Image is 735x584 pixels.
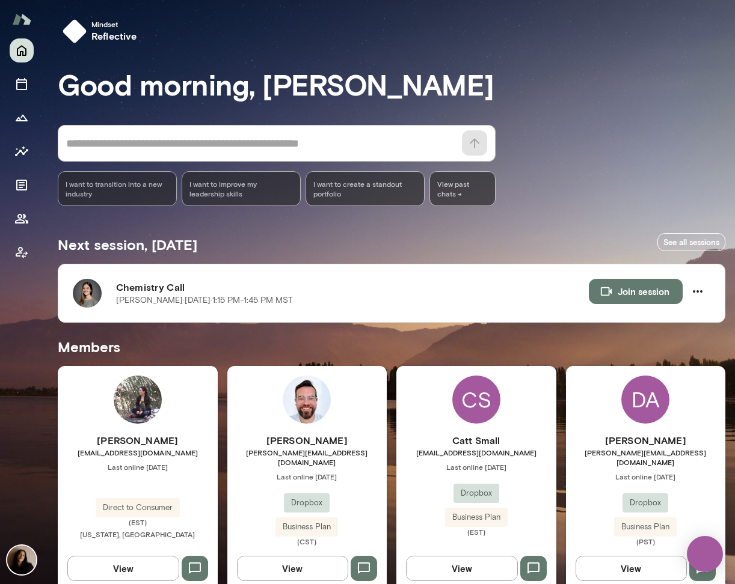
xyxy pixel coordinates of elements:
[116,294,293,306] p: [PERSON_NAME] · [DATE] · 1:15 PM-1:45 PM MST
[91,19,137,29] span: Mindset
[227,448,387,467] span: [PERSON_NAME][EMAIL_ADDRESS][DOMAIN_NAME]
[445,511,508,523] span: Business Plan
[566,472,726,481] span: Last online [DATE]
[10,38,34,62] button: Home
[66,179,169,198] span: I want to transition into a new industry
[313,179,417,198] span: I want to create a standout portfolio
[96,502,180,514] span: Direct to Consumer
[58,171,177,206] div: I want to transition into a new industry
[396,527,556,537] span: (EST)
[306,171,425,206] div: I want to create a standout portfolio
[10,72,34,96] button: Sessions
[10,240,34,264] button: Client app
[452,376,500,424] div: CS
[10,106,34,130] button: Growth Plan
[623,497,668,509] span: Dropbox
[621,376,669,424] div: DA
[10,207,34,231] button: Members
[58,433,218,448] h6: [PERSON_NAME]
[576,556,687,581] button: View
[58,462,218,472] span: Last online [DATE]
[566,537,726,546] span: (PST)
[396,462,556,472] span: Last online [DATE]
[589,279,683,304] button: Join session
[566,448,726,467] span: [PERSON_NAME][EMAIL_ADDRESS][DOMAIN_NAME]
[7,546,36,574] img: Fiona Nodar
[114,376,162,424] img: Jenesis M Gallego
[227,433,387,448] h6: [PERSON_NAME]
[58,67,725,101] h3: Good morning, [PERSON_NAME]
[657,233,725,252] a: See all sessions
[58,448,218,457] span: [EMAIL_ADDRESS][DOMAIN_NAME]
[182,171,301,206] div: I want to improve my leadership skills
[237,556,349,581] button: View
[284,497,330,509] span: Dropbox
[614,521,677,533] span: Business Plan
[396,433,556,448] h6: Catt Small
[63,19,87,43] img: mindset
[91,29,137,43] h6: reflective
[429,171,496,206] span: View past chats ->
[454,487,499,499] span: Dropbox
[58,337,725,356] h5: Members
[283,376,331,424] img: Chris Meeks
[67,556,179,581] button: View
[406,556,518,581] button: View
[566,433,726,448] h6: [PERSON_NAME]
[80,530,195,538] span: [US_STATE], [GEOGRAPHIC_DATA]
[227,472,387,481] span: Last online [DATE]
[10,173,34,197] button: Documents
[116,280,589,294] h6: Chemistry Call
[12,8,31,31] img: Mento
[396,448,556,457] span: [EMAIL_ADDRESS][DOMAIN_NAME]
[10,139,34,163] button: Insights
[58,517,218,527] span: (EST)
[58,235,197,254] h5: Next session, [DATE]
[275,521,338,533] span: Business Plan
[58,14,147,48] button: Mindsetreflective
[189,179,293,198] span: I want to improve my leadership skills
[227,537,387,546] span: (CST)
